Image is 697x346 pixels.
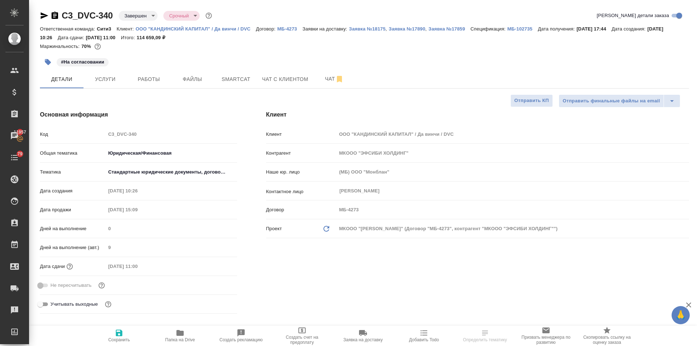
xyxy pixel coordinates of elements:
[672,306,690,324] button: 🙏
[349,25,386,33] button: Заявка №18175
[337,223,689,235] div: МКООО "[PERSON_NAME]" (Договор "МБ-4273", контрагент "МКООО "ЭФСИБИ ХОЛДИНГ"")
[538,26,576,32] p: Дата получения:
[455,326,515,346] button: Определить тематику
[50,11,59,20] button: Скопировать ссылку
[317,74,352,84] span: Чат
[266,188,337,195] p: Контактное лицо
[266,131,337,138] p: Клиент
[272,326,333,346] button: Создать счет на предоплату
[121,35,136,40] p: Итого:
[62,11,113,20] a: C3_DVC-340
[515,326,576,346] button: Призвать менеджера по развитию
[175,75,210,84] span: Файлы
[106,242,237,253] input: Пустое поле
[508,26,538,32] p: МБ-102735
[58,35,86,40] p: Дата сдачи:
[136,25,256,32] a: ООО "КАНДИНСКИЙ КАПИТАЛ" / Да винчи / DVC
[576,326,637,346] button: Скопировать ссылку на оценку заказа
[86,35,121,40] p: [DATE] 11:00
[122,13,149,19] button: Завершен
[119,11,158,21] div: Завершен
[150,326,211,346] button: Папка на Drive
[50,301,98,308] span: Учитывать выходные
[510,94,553,107] button: Отправить КП
[277,26,302,32] p: МБ-4273
[612,26,647,32] p: Дата создания:
[9,129,30,136] span: 11957
[97,26,117,32] p: Сити3
[220,337,263,342] span: Создать рекламацию
[89,326,150,346] button: Сохранить
[163,11,200,21] div: Завершен
[165,337,195,342] span: Папка на Drive
[276,335,328,345] span: Создать счет на предоплату
[389,25,425,33] button: Заявка №17890
[425,26,429,32] p: ,
[97,281,106,290] button: Включи, если не хочешь, чтобы указанная дата сдачи изменилась после переставления заказа в 'Подтв...
[262,75,308,84] span: Чат с клиентом
[40,54,56,70] button: Добавить тэг
[106,261,169,272] input: Пустое поле
[563,97,660,105] span: Отправить финальные файлы на email
[81,44,93,49] p: 70%
[219,75,253,84] span: Smartcat
[428,26,470,32] p: Заявка №17859
[40,26,97,32] p: Ответственная команда:
[559,94,680,107] div: split button
[61,58,104,66] p: #На согласовании
[117,26,135,32] p: Клиент:
[211,326,272,346] button: Создать рекламацию
[337,204,689,215] input: Пустое поле
[106,147,237,159] div: Юридическая/Финансовая
[674,308,687,323] span: 🙏
[13,150,27,158] span: 79
[106,223,237,234] input: Пустое поле
[335,75,344,84] svg: Отписаться
[337,167,689,177] input: Пустое поле
[40,187,106,195] p: Дата создания
[106,129,237,139] input: Пустое поле
[520,335,572,345] span: Призвать менеджера по развитию
[167,13,191,19] button: Срочный
[40,11,49,20] button: Скопировать ссылку для ЯМессенджера
[40,131,106,138] p: Код
[2,148,27,167] a: 79
[266,168,337,176] p: Наше юр. лицо
[337,129,689,139] input: Пустое поле
[597,12,669,19] span: [PERSON_NAME] детали заказа
[136,35,170,40] p: 114 659,09 ₽
[93,42,102,51] button: 28633.32 RUB;
[106,166,237,178] div: Стандартные юридические документы, договоры, уставы
[50,282,91,289] span: Не пересчитывать
[333,326,394,346] button: Заявка на доставку
[266,225,282,232] p: Проект
[394,326,455,346] button: Добавить Todo
[44,75,79,84] span: Детали
[40,44,81,49] p: Маржинальность:
[470,26,507,32] p: Спецификация:
[40,244,106,251] p: Дней на выполнение (авт.)
[256,26,277,32] p: Договор:
[40,150,106,157] p: Общая тематика
[103,300,113,309] button: Выбери, если сб и вс нужно считать рабочими днями для выполнения заказа.
[576,26,612,32] p: [DATE] 17:44
[106,204,169,215] input: Пустое поле
[106,186,169,196] input: Пустое поле
[266,150,337,157] p: Контрагент
[428,25,470,33] button: Заявка №17859
[389,26,425,32] p: Заявка №17890
[409,337,439,342] span: Добавить Todo
[386,26,389,32] p: ,
[136,26,256,32] p: ООО "КАНДИНСКИЙ КАПИТАЛ" / Да винчи / DVC
[131,75,166,84] span: Работы
[302,26,349,32] p: Заявки на доставку:
[266,206,337,213] p: Договор
[40,206,106,213] p: Дата продажи
[2,127,27,145] a: 11957
[108,337,130,342] span: Сохранить
[40,110,237,119] h4: Основная информация
[514,97,549,105] span: Отправить КП
[88,75,123,84] span: Услуги
[266,110,689,119] h4: Клиент
[204,11,213,20] button: Доп статусы указывают на важность/срочность заказа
